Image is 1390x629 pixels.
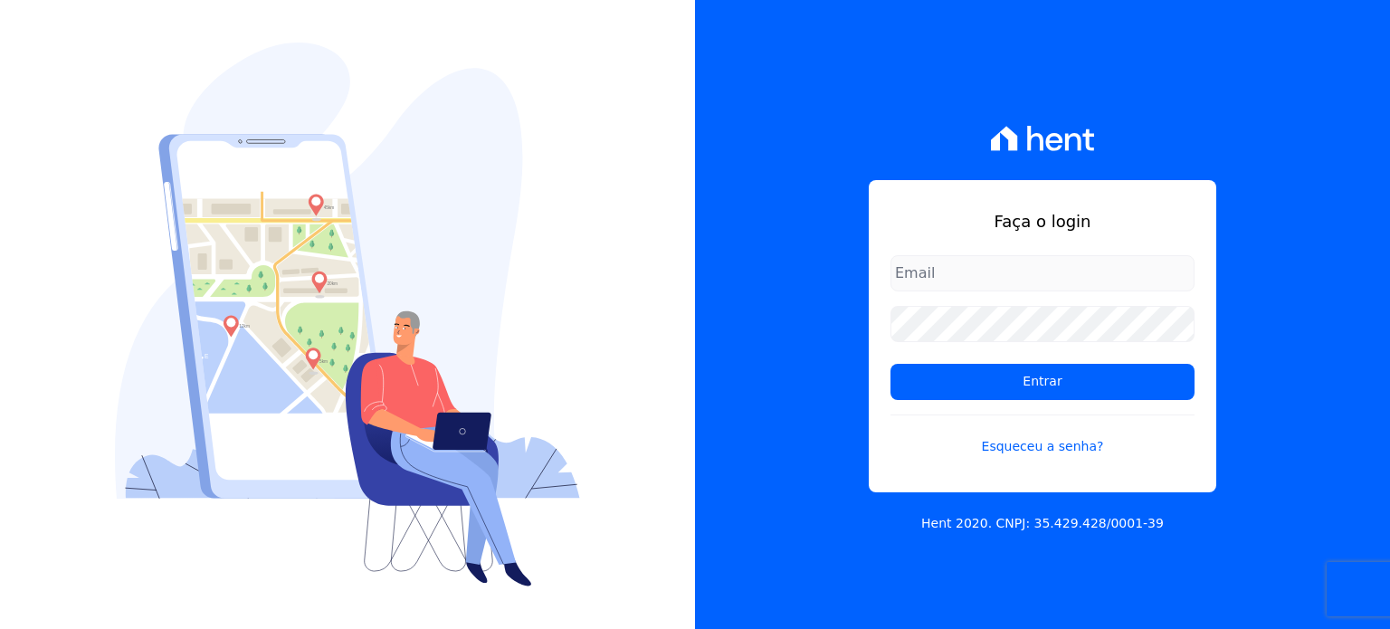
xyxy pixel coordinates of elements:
[890,255,1195,291] input: Email
[890,415,1195,456] a: Esqueceu a senha?
[921,514,1164,533] p: Hent 2020. CNPJ: 35.429.428/0001-39
[890,364,1195,400] input: Entrar
[890,209,1195,233] h1: Faça o login
[115,43,580,586] img: Login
